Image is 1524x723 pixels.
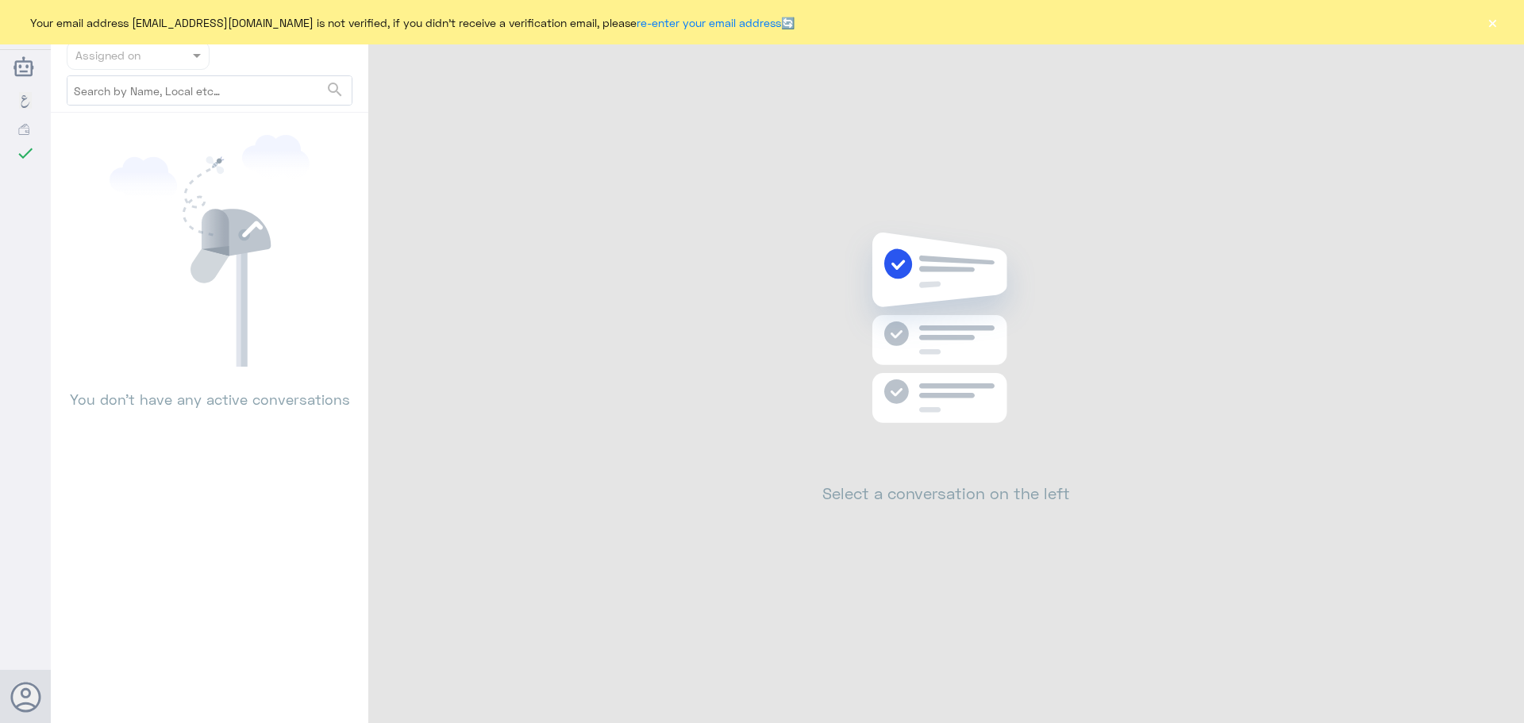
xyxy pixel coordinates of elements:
[1484,14,1500,30] button: ×
[325,77,344,103] button: search
[637,16,781,29] a: re-enter your email address
[325,80,344,99] span: search
[10,682,40,712] button: Avatar
[822,483,1070,502] h2: Select a conversation on the left
[16,144,35,163] i: check
[30,14,795,31] span: Your email address [EMAIL_ADDRESS][DOMAIN_NAME] is not verified, if you didn't receive a verifica...
[67,367,352,410] p: You don’t have any active conversations
[67,76,352,105] input: Search by Name, Local etc…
